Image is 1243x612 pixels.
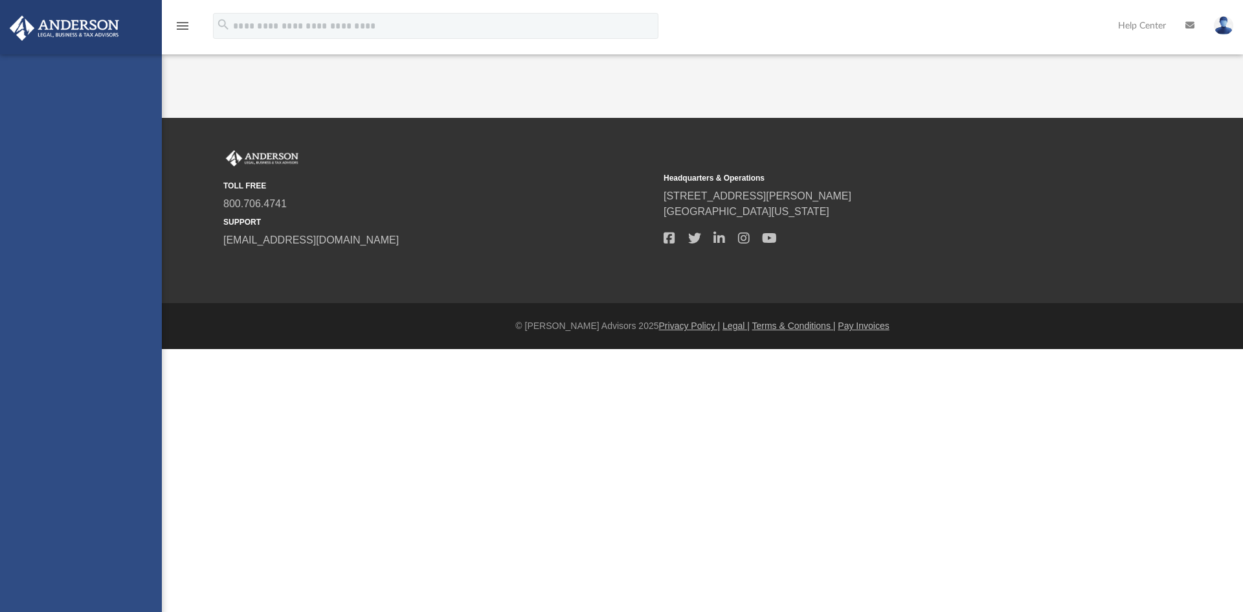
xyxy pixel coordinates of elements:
div: © [PERSON_NAME] Advisors 2025 [162,319,1243,333]
a: 800.706.4741 [223,198,287,209]
a: Privacy Policy | [659,321,721,331]
a: Terms & Conditions | [752,321,836,331]
i: menu [175,18,190,34]
img: Anderson Advisors Platinum Portal [6,16,123,41]
a: [EMAIL_ADDRESS][DOMAIN_NAME] [223,234,399,245]
img: User Pic [1214,16,1233,35]
small: SUPPORT [223,216,655,228]
a: Legal | [722,321,750,331]
small: Headquarters & Operations [664,172,1095,184]
a: menu [175,25,190,34]
small: TOLL FREE [223,180,655,192]
i: search [216,17,230,32]
img: Anderson Advisors Platinum Portal [223,150,301,167]
a: [STREET_ADDRESS][PERSON_NAME] [664,190,851,201]
a: Pay Invoices [838,321,889,331]
a: [GEOGRAPHIC_DATA][US_STATE] [664,206,829,217]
